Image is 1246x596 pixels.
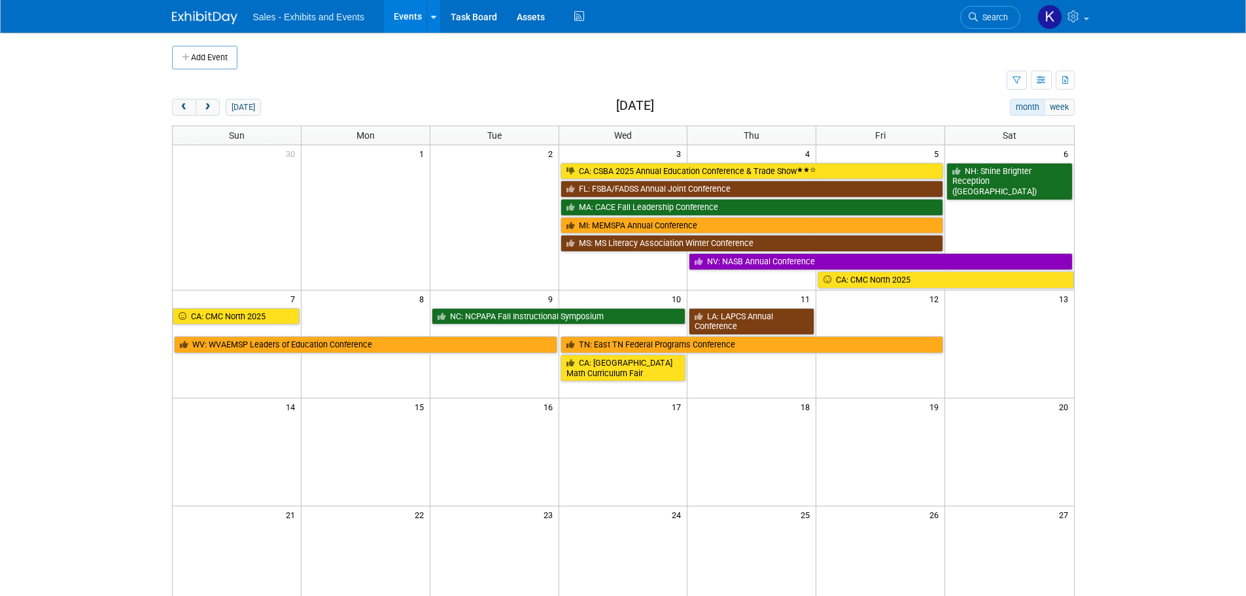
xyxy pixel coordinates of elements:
[960,6,1020,29] a: Search
[1058,290,1074,307] span: 13
[561,163,944,180] a: CA: CSBA 2025 Annual Education Conference & Trade Show
[289,290,301,307] span: 7
[547,290,559,307] span: 9
[946,163,1072,200] a: NH: Shine Brighter Reception ([GEOGRAPHIC_DATA])
[561,181,944,198] a: FL: FSBA/FADSS Annual Joint Conference
[487,130,502,141] span: Tue
[173,308,300,325] a: CA: CMC North 2025
[172,46,237,69] button: Add Event
[285,506,301,523] span: 21
[928,506,944,523] span: 26
[196,99,220,116] button: next
[226,99,260,116] button: [DATE]
[172,99,196,116] button: prev
[432,308,686,325] a: NC: NCPAPA Fall Instructional Symposium
[1044,99,1074,116] button: week
[542,506,559,523] span: 23
[804,145,816,162] span: 4
[547,145,559,162] span: 2
[1010,99,1045,116] button: month
[675,145,687,162] span: 3
[1003,130,1016,141] span: Sat
[1058,398,1074,415] span: 20
[670,290,687,307] span: 10
[928,398,944,415] span: 19
[1037,5,1062,29] img: Kara Haven
[689,308,814,335] a: LA: LAPCS Annual Conference
[978,12,1008,22] span: Search
[1058,506,1074,523] span: 27
[418,290,430,307] span: 8
[172,11,237,24] img: ExhibitDay
[614,130,632,141] span: Wed
[542,398,559,415] span: 16
[799,506,816,523] span: 25
[561,235,944,252] a: MS: MS Literacy Association Winter Conference
[616,99,654,113] h2: [DATE]
[561,355,686,381] a: CA: [GEOGRAPHIC_DATA] Math Curriculum Fair
[285,145,301,162] span: 30
[174,336,557,353] a: WV: WVAEMSP Leaders of Education Conference
[253,12,364,22] span: Sales - Exhibits and Events
[1062,145,1074,162] span: 6
[285,398,301,415] span: 14
[744,130,759,141] span: Thu
[933,145,944,162] span: 5
[418,145,430,162] span: 1
[356,130,375,141] span: Mon
[561,217,944,234] a: MI: MEMSPA Annual Conference
[818,272,1073,289] a: CA: CMC North 2025
[413,398,430,415] span: 15
[799,398,816,415] span: 18
[561,199,944,216] a: MA: CACE Fall Leadership Conference
[670,506,687,523] span: 24
[229,130,245,141] span: Sun
[670,398,687,415] span: 17
[413,506,430,523] span: 22
[875,130,886,141] span: Fri
[561,336,944,353] a: TN: East TN Federal Programs Conference
[928,290,944,307] span: 12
